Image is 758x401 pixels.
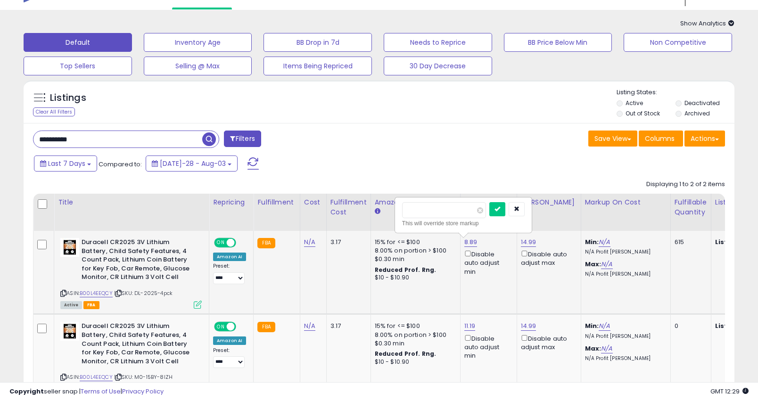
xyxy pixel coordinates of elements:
[60,301,82,309] span: All listings currently available for purchase on Amazon
[464,249,510,276] div: Disable auto adjust min
[60,238,79,257] img: 41-jInRdb9L._SL40_.jpg
[601,260,612,269] a: N/A
[464,321,476,331] a: 11.19
[585,355,663,362] p: N/A Profit [PERSON_NAME]
[304,321,315,331] a: N/A
[304,197,322,207] div: Cost
[215,239,227,247] span: ON
[599,321,610,331] a: N/A
[144,57,252,75] button: Selling @ Max
[585,237,599,246] b: Min:
[257,197,296,207] div: Fulfillment
[9,387,44,396] strong: Copyright
[48,159,85,168] span: Last 7 Days
[585,271,663,278] p: N/A Profit [PERSON_NAME]
[375,255,453,263] div: $0.30 min
[375,197,456,207] div: Amazon Fees
[626,99,643,107] label: Active
[675,238,704,246] div: 615
[639,131,683,147] button: Columns
[213,197,249,207] div: Repricing
[384,33,492,52] button: Needs to Reprice
[375,238,453,246] div: 15% for <= $100
[160,159,226,168] span: [DATE]-28 - Aug-03
[585,260,601,269] b: Max:
[585,344,601,353] b: Max:
[50,91,86,105] h5: Listings
[213,253,246,261] div: Amazon AI
[224,131,261,147] button: Filters
[384,57,492,75] button: 30 Day Decrease
[24,33,132,52] button: Default
[375,331,453,339] div: 8.00% on portion > $100
[375,207,380,216] small: Amazon Fees.
[588,131,637,147] button: Save View
[213,263,246,284] div: Preset:
[715,321,758,330] b: Listed Price:
[80,373,113,381] a: B00L4EEQCY
[122,387,164,396] a: Privacy Policy
[645,134,675,143] span: Columns
[82,322,196,368] b: Duracell CR2025 3V Lithium Battery, Child Safety Features, 4 Count Pack, Lithium Coin Battery for...
[264,33,372,52] button: BB Drop in 7d
[257,238,275,248] small: FBA
[585,321,599,330] b: Min:
[617,88,735,97] p: Listing States:
[330,197,367,217] div: Fulfillment Cost
[330,322,363,330] div: 3.17
[304,237,315,247] a: N/A
[375,246,453,255] div: 8.00% on portion > $100
[684,131,725,147] button: Actions
[235,239,250,247] span: OFF
[504,33,612,52] button: BB Price Below Min
[330,238,363,246] div: 3.17
[81,387,121,396] a: Terms of Use
[684,109,710,117] label: Archived
[24,57,132,75] button: Top Sellers
[264,57,372,75] button: Items Being Repriced
[375,322,453,330] div: 15% for <= $100
[257,322,275,332] small: FBA
[585,333,663,340] p: N/A Profit [PERSON_NAME]
[521,237,536,247] a: 14.99
[464,237,478,247] a: 8.89
[375,266,437,274] b: Reduced Prof. Rng.
[581,194,670,231] th: The percentage added to the cost of goods (COGS) that forms the calculator for Min & Max prices.
[715,237,758,246] b: Listed Price:
[375,350,437,358] b: Reduced Prof. Rng.
[80,289,113,297] a: B00L4EEQCY
[34,155,97,172] button: Last 7 Days
[215,323,227,331] span: ON
[144,33,252,52] button: Inventory Age
[710,387,749,396] span: 2025-08-12 12:29 GMT
[680,19,734,28] span: Show Analytics
[585,249,663,255] p: N/A Profit [PERSON_NAME]
[675,197,707,217] div: Fulfillable Quantity
[675,322,704,330] div: 0
[646,180,725,189] div: Displaying 1 to 2 of 2 items
[402,219,525,228] div: This will override store markup
[83,301,99,309] span: FBA
[626,109,660,117] label: Out of Stock
[146,155,238,172] button: [DATE]-28 - Aug-03
[99,160,142,169] span: Compared to:
[375,274,453,282] div: $10 - $10.90
[60,322,79,341] img: 41-jInRdb9L._SL40_.jpg
[521,333,574,352] div: Disable auto adjust max
[521,321,536,331] a: 14.99
[60,238,202,308] div: ASIN:
[82,238,196,284] b: Duracell CR2025 3V Lithium Battery, Child Safety Features, 4 Count Pack, Lithium Coin Battery for...
[624,33,732,52] button: Non Competitive
[114,373,173,381] span: | SKU: M0-15BY-8IZH
[521,249,574,267] div: Disable auto adjust max
[114,289,173,297] span: | SKU: DL-2025-4pck
[599,237,610,247] a: N/A
[375,339,453,348] div: $0.30 min
[58,197,205,207] div: Title
[521,197,577,207] div: [PERSON_NAME]
[33,107,75,116] div: Clear All Filters
[375,358,453,366] div: $10 - $10.90
[235,323,250,331] span: OFF
[601,344,612,353] a: N/A
[585,197,667,207] div: Markup on Cost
